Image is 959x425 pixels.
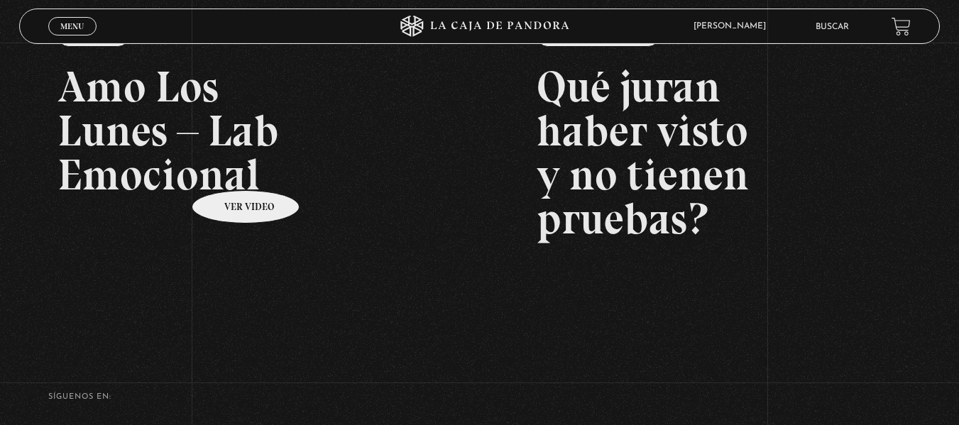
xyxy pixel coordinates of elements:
[55,34,89,44] span: Cerrar
[686,22,780,31] span: [PERSON_NAME]
[48,393,911,401] h4: SÍguenos en:
[892,16,911,35] a: View your shopping cart
[60,22,84,31] span: Menu
[816,23,849,31] a: Buscar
